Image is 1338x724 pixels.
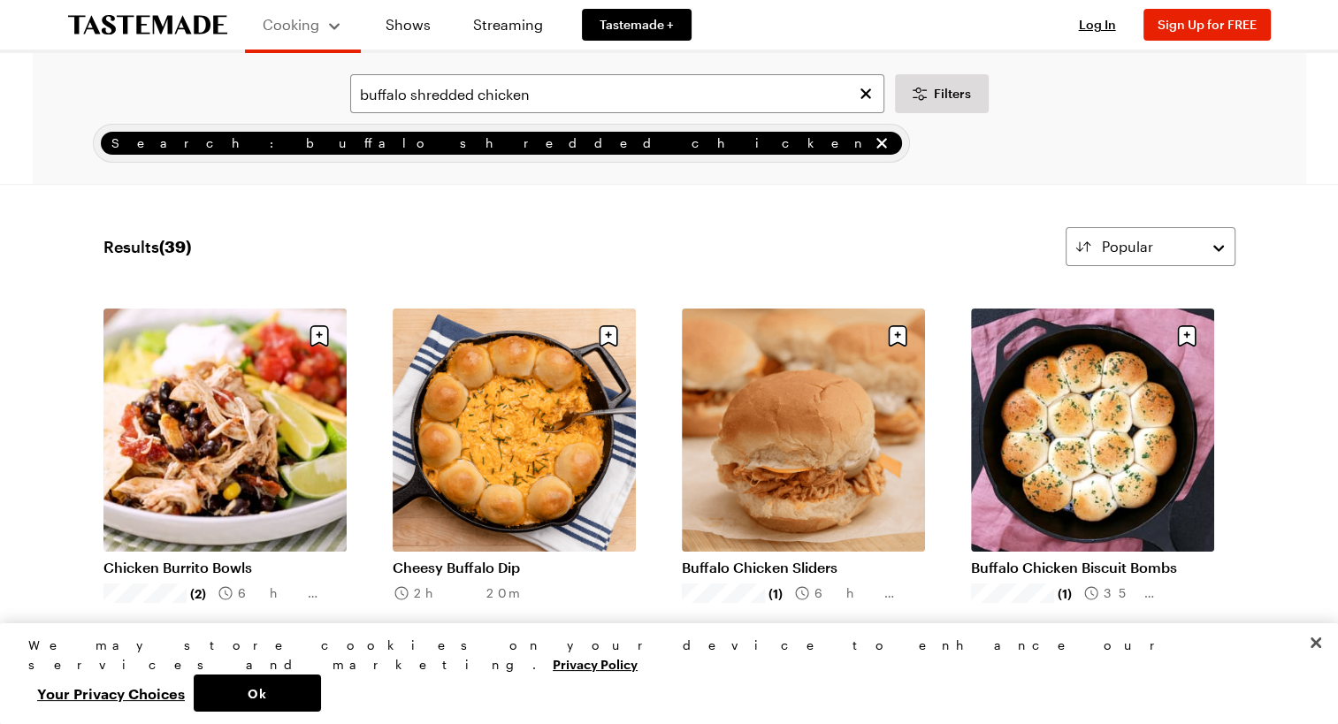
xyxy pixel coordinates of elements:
[111,133,868,153] span: Search: buffalo shredded chicken
[600,16,674,34] span: Tastemade +
[28,636,1295,674] div: We may store cookies on your device to enhance our services and marketing.
[1102,236,1153,257] span: Popular
[159,237,191,256] span: ( 39 )
[393,559,636,576] a: Cheesy Buffalo Dip
[28,674,194,712] button: Your Privacy Choices
[263,16,319,33] span: Cooking
[856,84,875,103] button: Clear search
[68,15,227,35] a: To Tastemade Home Page
[194,674,321,712] button: Ok
[1170,319,1204,353] button: Save recipe
[553,655,638,672] a: More information about your privacy, opens in a new tab
[302,319,336,353] button: Save recipe
[592,319,625,353] button: Save recipe
[103,234,191,259] span: Results
[1158,17,1257,32] span: Sign Up for FREE
[103,559,347,576] a: Chicken Burrito Bowls
[895,74,989,113] button: Desktop filters
[582,9,692,41] a: Tastemade +
[934,85,971,103] span: Filters
[881,319,914,353] button: Save recipe
[1066,227,1235,266] button: Popular
[971,559,1214,576] a: Buffalo Chicken Biscuit Bombs
[872,133,891,153] button: remove Search: buffalo shredded chicken
[682,559,925,576] a: Buffalo Chicken Sliders
[1079,17,1116,32] span: Log In
[263,7,343,42] button: Cooking
[1062,16,1133,34] button: Log In
[1143,9,1271,41] button: Sign Up for FREE
[28,636,1295,712] div: Privacy
[1296,623,1335,662] button: Close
